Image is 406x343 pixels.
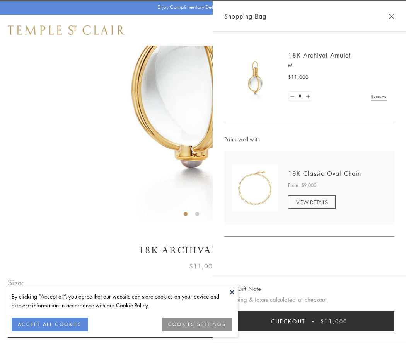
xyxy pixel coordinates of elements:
[224,284,261,294] button: Add Gift Note
[224,11,266,21] span: Shopping Bag
[189,261,217,271] span: $11,000
[321,317,348,326] span: $11,000
[271,317,305,326] span: Checkout
[8,276,25,289] span: Size:
[8,244,398,257] h1: 18K Archival Amulet
[371,92,387,100] a: Remove
[224,135,394,144] span: Pairs well with
[232,54,278,100] img: 18K Archival Amulet
[296,199,328,206] span: VIEW DETAILS
[224,311,394,331] button: Checkout $11,000
[12,292,232,310] div: By clicking “Accept all”, you agree that our website can store cookies on your device and disclos...
[288,169,361,178] a: 18K Classic Oval Chain
[162,318,232,331] button: COOKIES SETTINGS
[288,51,351,59] a: 18K Archival Amulet
[224,295,394,304] p: Shipping & taxes calculated at checkout
[288,92,296,101] a: Set quantity to 0
[8,25,125,35] img: Temple St. Clair
[12,318,88,331] button: ACCEPT ALL COOKIES
[157,3,245,11] p: Enjoy Complimentary Delivery & Returns
[389,14,394,19] button: Close Shopping Bag
[288,195,336,209] a: VIEW DETAILS
[288,182,316,189] span: From: $9,000
[288,62,387,70] p: M
[304,92,312,101] a: Set quantity to 2
[288,73,309,81] span: $11,000
[232,165,278,211] img: N88865-OV18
